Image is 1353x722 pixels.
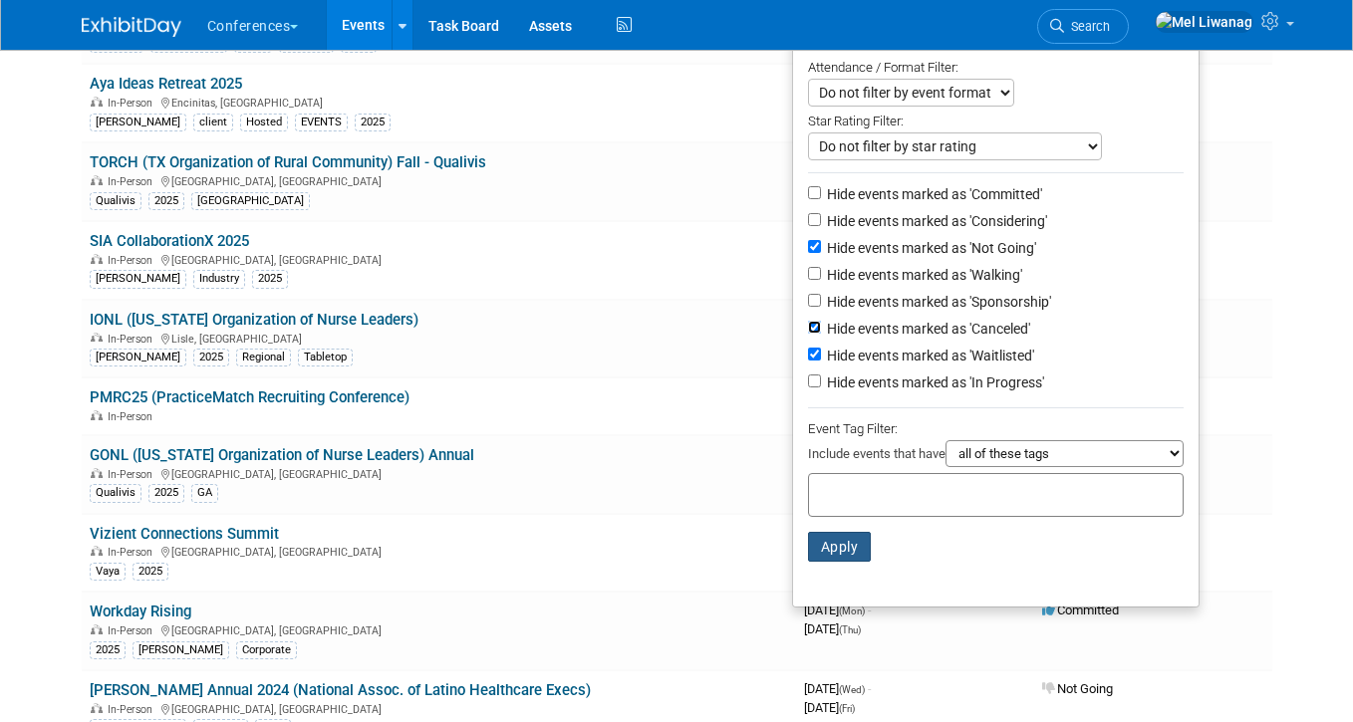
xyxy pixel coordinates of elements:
div: Star Rating Filter: [808,107,1184,132]
div: 2025 [90,641,126,659]
div: Encinitas, [GEOGRAPHIC_DATA] [90,94,788,110]
img: In-Person Event [91,546,103,556]
div: Vaya [90,563,126,581]
div: 2025 [193,349,229,366]
img: ExhibitDay [82,17,181,37]
span: [DATE] [804,621,861,636]
a: Aya Ideas Retreat 2025 [90,75,242,93]
span: In-Person [108,624,158,637]
div: GA [191,484,218,502]
img: In-Person Event [91,175,103,185]
div: EVENTS [295,114,348,131]
a: Workday Rising [90,602,191,620]
label: Hide events marked as 'Committed' [823,184,1042,204]
a: IONL ([US_STATE] Organization of Nurse Leaders) [90,311,418,329]
a: SIA CollaborationX 2025 [90,232,249,250]
img: In-Person Event [91,410,103,420]
div: 2025 [252,270,288,288]
span: (Thu) [839,624,861,635]
span: (Fri) [839,703,855,714]
div: Include events that have [808,440,1184,473]
span: - [868,602,871,617]
div: [GEOGRAPHIC_DATA], [GEOGRAPHIC_DATA] [90,543,788,559]
label: Hide events marked as 'Sponsorship' [823,292,1051,312]
span: [DATE] [804,700,855,715]
div: [GEOGRAPHIC_DATA], [GEOGRAPHIC_DATA] [90,700,788,716]
span: In-Person [108,254,158,267]
span: In-Person [108,97,158,110]
label: Hide events marked as 'In Progress' [823,372,1044,392]
div: Qualivis [90,484,141,502]
span: (Mon) [839,605,865,616]
div: [PERSON_NAME] [90,270,186,288]
span: - [868,681,871,696]
div: Event Tag Filter: [808,417,1184,440]
img: In-Person Event [91,703,103,713]
img: In-Person Event [91,333,103,343]
div: [GEOGRAPHIC_DATA], [GEOGRAPHIC_DATA] [90,621,788,637]
div: Tabletop [298,349,353,366]
span: In-Person [108,333,158,346]
span: Committed [1042,602,1119,617]
span: In-Person [108,546,158,559]
div: Qualivis [90,192,141,210]
div: Corporate [236,641,297,659]
span: In-Person [108,175,158,188]
img: In-Person Event [91,624,103,634]
img: Mel Liwanag [1155,11,1253,33]
div: 2025 [148,484,184,502]
a: TORCH (TX Organization of Rural Community) Fall - Qualivis [90,153,486,171]
a: Search [1037,9,1129,44]
div: [PERSON_NAME] [90,114,186,131]
span: [DATE] [804,602,871,617]
div: Attendance / Format Filter: [808,56,1184,79]
label: Hide events marked as 'Waitlisted' [823,346,1034,365]
a: Vizient Connections Summit [90,525,279,543]
div: 2025 [355,114,391,131]
span: In-Person [108,410,158,423]
div: Industry [193,270,245,288]
span: (Wed) [839,684,865,695]
a: PMRC25 (PracticeMatch Recruiting Conference) [90,388,409,406]
div: [PERSON_NAME] [90,349,186,366]
button: Apply [808,532,872,562]
div: [GEOGRAPHIC_DATA] [191,192,310,210]
div: Regional [236,349,291,366]
span: In-Person [108,703,158,716]
div: [PERSON_NAME] [133,641,229,659]
img: In-Person Event [91,468,103,478]
div: client [193,114,233,131]
a: [PERSON_NAME] Annual 2024 (National Assoc. of Latino Healthcare Execs) [90,681,591,699]
span: Search [1064,19,1110,34]
span: In-Person [108,468,158,481]
div: [GEOGRAPHIC_DATA], [GEOGRAPHIC_DATA] [90,251,788,267]
div: [GEOGRAPHIC_DATA], [GEOGRAPHIC_DATA] [90,172,788,188]
img: In-Person Event [91,254,103,264]
label: Hide events marked as 'Not Going' [823,238,1036,258]
div: 2025 [133,563,168,581]
div: 2025 [148,192,184,210]
span: [DATE] [804,681,871,696]
img: In-Person Event [91,97,103,107]
label: Hide events marked as 'Canceled' [823,319,1030,339]
span: Not Going [1042,681,1113,696]
div: Lisle, [GEOGRAPHIC_DATA] [90,330,788,346]
label: Hide events marked as 'Considering' [823,211,1047,231]
a: GONL ([US_STATE] Organization of Nurse Leaders) Annual [90,446,474,464]
label: Hide events marked as 'Walking' [823,265,1022,285]
div: Hosted [240,114,288,131]
div: [GEOGRAPHIC_DATA], [GEOGRAPHIC_DATA] [90,465,788,481]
